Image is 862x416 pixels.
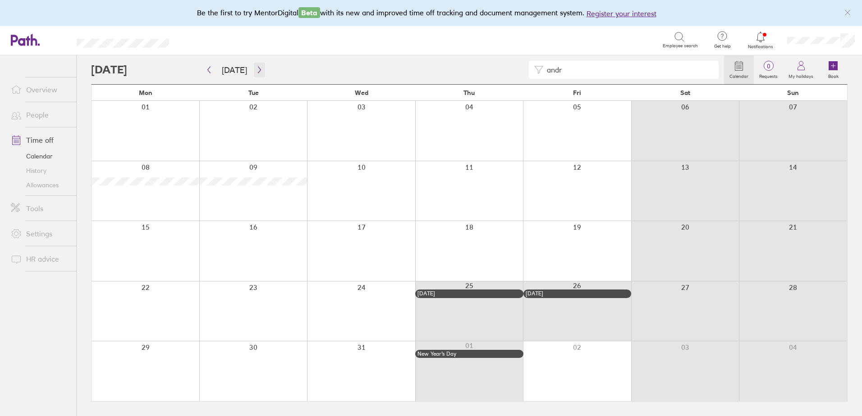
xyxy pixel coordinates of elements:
a: Book [819,55,848,84]
div: New Year’s Day [417,351,521,357]
a: Notifications [746,31,775,50]
label: My holidays [783,71,819,79]
span: Beta [298,7,320,18]
div: Be the first to try MentorDigital with its new and improved time off tracking and document manage... [197,7,665,19]
a: 0Requests [754,55,783,84]
span: Employee search [663,43,698,49]
div: Search [193,36,216,44]
span: Sat [680,89,690,96]
a: Allowances [4,178,76,192]
a: History [4,163,76,178]
span: Fri [573,89,581,96]
input: Filter by employee [543,61,713,78]
button: [DATE] [215,63,254,77]
label: Book [823,71,844,79]
a: HR advice [4,250,76,268]
div: [DATE] [526,290,629,297]
div: [DATE] [417,290,521,297]
span: Tue [248,89,259,96]
a: People [4,106,76,124]
a: Settings [4,225,76,243]
label: Calendar [724,71,754,79]
span: Get help [708,44,737,49]
span: Wed [355,89,368,96]
span: Sun [787,89,799,96]
button: Register your interest [587,8,656,19]
span: Mon [139,89,152,96]
a: My holidays [783,55,819,84]
a: Time off [4,131,76,149]
span: Notifications [746,44,775,50]
span: 0 [754,63,783,70]
label: Requests [754,71,783,79]
a: Calendar [724,55,754,84]
span: Thu [463,89,475,96]
a: Overview [4,81,76,99]
a: Tools [4,199,76,217]
a: Calendar [4,149,76,163]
